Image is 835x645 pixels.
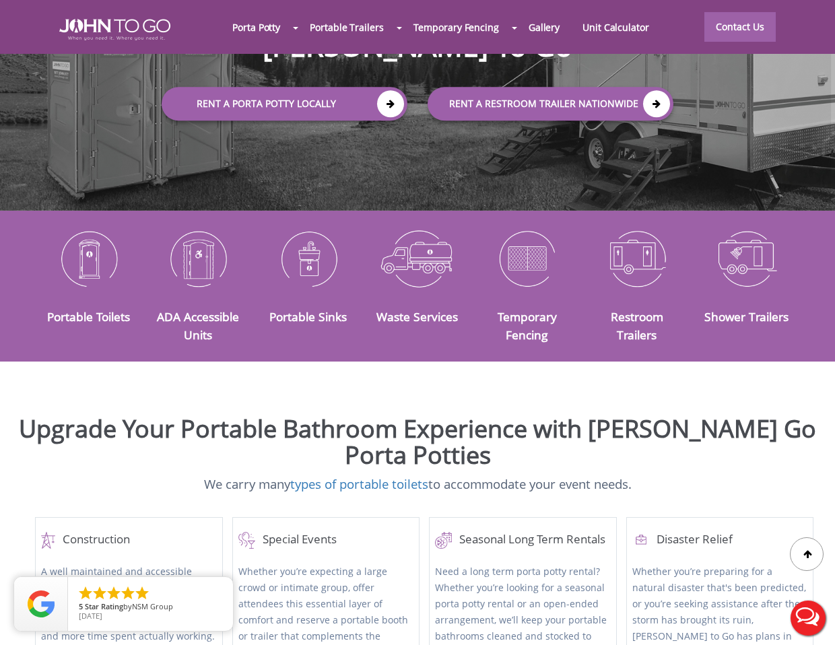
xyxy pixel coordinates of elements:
[781,591,835,645] button: Live Chat
[77,585,94,601] li: 
[134,585,150,601] li: 
[85,601,123,611] span: Star Rating
[132,601,173,611] span: NSM Group
[28,590,55,617] img: Review Rating
[79,601,83,611] span: 5
[120,585,136,601] li: 
[92,585,108,601] li: 
[79,603,222,612] span: by
[79,611,102,621] span: [DATE]
[106,585,122,601] li: 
